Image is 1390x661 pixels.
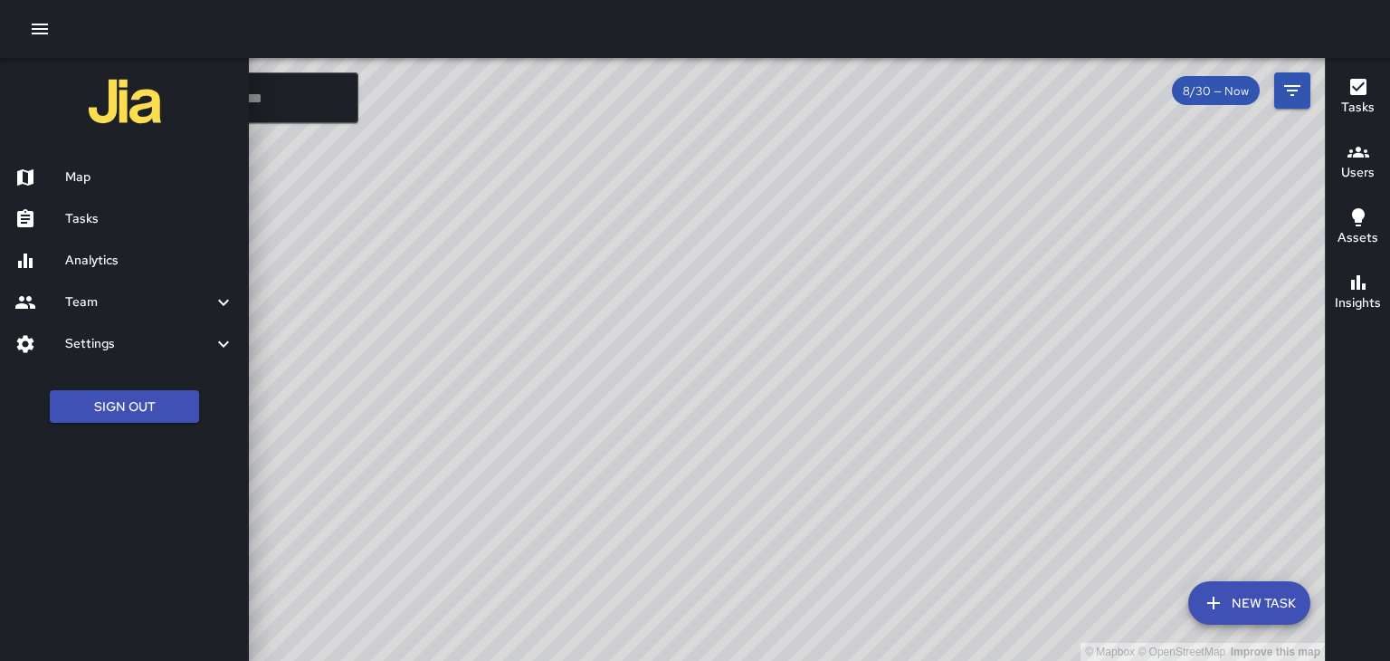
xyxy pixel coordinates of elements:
h6: Team [65,292,213,312]
h6: Tasks [65,209,234,229]
h6: Analytics [65,251,234,271]
h6: Settings [65,334,213,354]
button: Sign Out [50,390,199,424]
img: jia-logo [89,65,161,138]
h6: Insights [1335,293,1381,313]
h6: Assets [1338,228,1378,248]
button: New Task [1188,581,1310,625]
h6: Tasks [1341,98,1375,118]
h6: Map [65,168,234,187]
h6: Users [1341,163,1375,183]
